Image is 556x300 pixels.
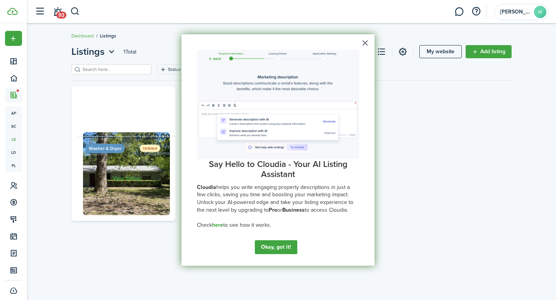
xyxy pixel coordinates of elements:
[466,45,512,58] a: Add listing
[71,32,94,39] a: Dashboard
[269,206,277,214] strong: Pro
[197,159,359,180] h3: Say Hello to Cloudia - Your AI Listing Assistant
[197,221,212,229] span: Check
[5,159,22,172] span: pl
[197,183,216,191] strong: Cloudia
[5,146,22,159] span: ld
[157,64,186,74] filter-tag: Open filter
[419,45,462,58] a: My website
[197,198,355,214] span: Unlock your AI-powered edge and take your listing experience to the next level by upgrading to
[86,144,125,153] ribbon: Washer & Dryer
[223,221,271,229] span: to see how it works.
[100,32,116,39] span: Listings
[77,136,176,221] a: View listing
[282,206,305,214] strong: Business
[168,66,181,73] filter-tag-label: Status
[32,4,47,19] button: Open sidebar
[71,45,117,59] leasing-header-page-nav: Listings
[124,48,136,56] header-page-total: 1 Total
[81,66,149,73] input: Search here...
[70,5,80,18] button: Search
[71,45,105,59] span: Listings
[361,37,369,49] button: Close
[56,12,66,19] span: 93
[534,6,546,18] avatar-text: M
[255,240,297,254] button: Okay, got it!
[452,2,466,22] a: Messaging
[5,120,22,133] span: sc
[212,221,223,229] a: here
[277,206,282,214] span: or
[71,45,117,59] button: Open menu
[5,133,22,146] span: ls
[470,5,483,18] button: Open resource center
[7,8,18,15] img: TenantCloud
[197,183,351,199] span: helps you write engaging property descriptions in just a few clicks, saving you time and boosting...
[140,145,160,152] status: Unlisted
[305,206,348,214] span: to access Cloudia.
[50,2,65,22] a: Notifications
[5,31,22,46] button: Open menu
[5,106,22,120] span: ap
[83,132,170,140] card-listing-title: Southside Ct
[500,9,531,15] span: Mitchell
